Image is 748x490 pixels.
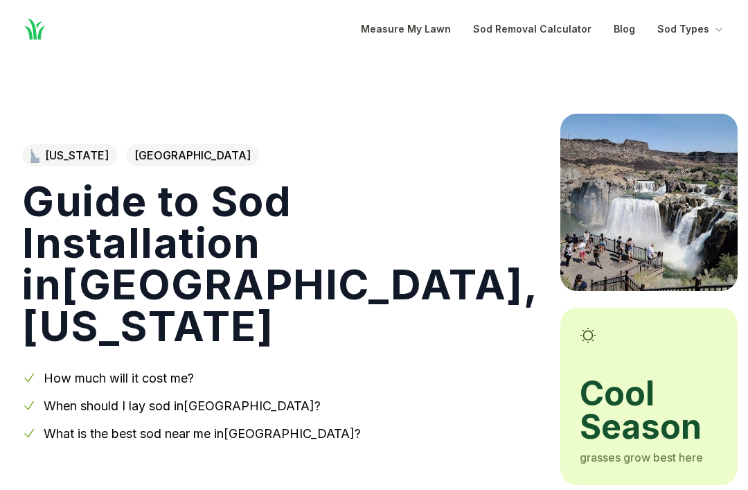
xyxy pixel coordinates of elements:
[22,144,117,166] a: [US_STATE]
[580,450,703,464] span: grasses grow best here
[657,21,726,37] button: Sod Types
[22,180,538,347] h1: Guide to Sod Installation in [GEOGRAPHIC_DATA] , [US_STATE]
[580,377,718,444] span: cool season
[560,114,738,291] img: A picture of Twin Falls
[44,371,194,385] a: How much will it cost me?
[44,426,361,441] a: What is the best sod near me in[GEOGRAPHIC_DATA]?
[126,144,259,166] span: [GEOGRAPHIC_DATA]
[30,149,39,163] img: Idaho state outline
[361,21,451,37] a: Measure My Lawn
[473,21,591,37] a: Sod Removal Calculator
[614,21,635,37] a: Blog
[44,399,321,413] a: When should I lay sod in[GEOGRAPHIC_DATA]?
